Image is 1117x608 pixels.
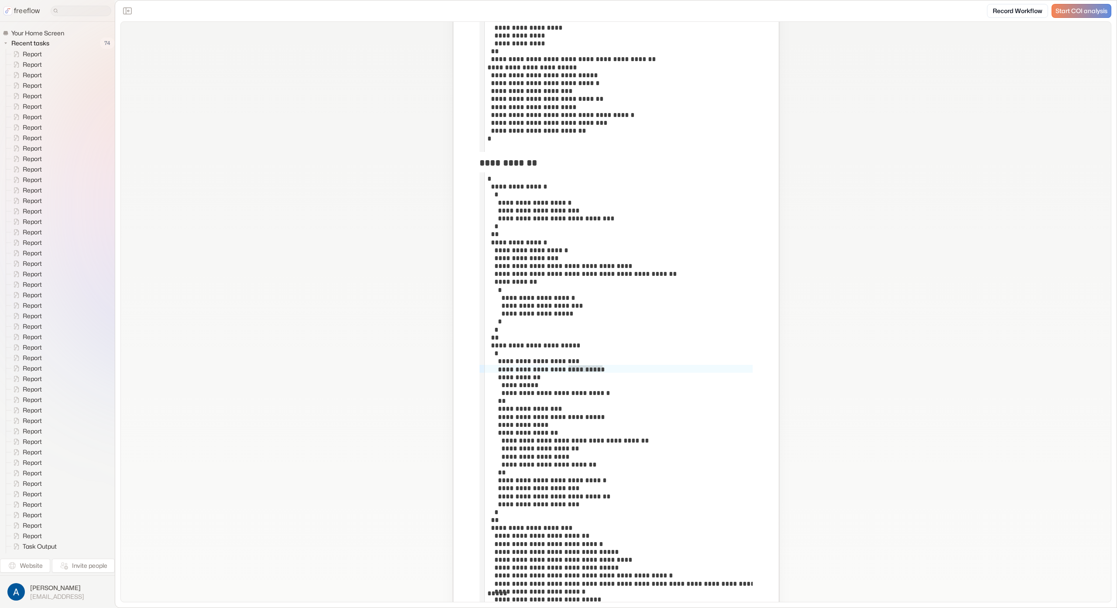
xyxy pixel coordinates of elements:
a: Report [6,489,45,499]
a: Report [6,248,45,258]
span: Report [21,60,45,69]
a: Report [6,436,45,447]
span: Report [21,354,45,362]
a: Your Home Screen [3,29,68,38]
span: Report [21,238,45,247]
span: Report [21,479,45,488]
span: Report [21,81,45,90]
span: Report [21,322,45,331]
a: Report [6,321,45,332]
a: Report [6,185,45,196]
span: Report [21,50,45,58]
a: Report [6,49,45,59]
span: Start COI analysis [1055,7,1107,15]
span: Report [21,175,45,184]
span: Report [21,92,45,100]
a: Report [6,216,45,227]
button: Close the sidebar [120,4,134,18]
a: Report [6,374,45,384]
a: Report [6,59,45,70]
span: Your Home Screen [10,29,67,38]
span: Report [21,186,45,195]
a: Report [6,478,45,489]
span: Report [21,228,45,237]
span: Report [21,71,45,79]
span: Report [21,217,45,226]
span: Recent tasks [10,39,52,48]
a: Report [6,101,45,112]
a: Report [6,342,45,353]
span: Report [21,270,45,278]
span: Report [21,364,45,373]
span: Report [21,343,45,352]
a: Report [6,447,45,457]
a: Report [6,531,45,541]
a: Report [6,363,45,374]
a: Report [6,122,45,133]
a: Report [6,258,45,269]
a: Report [6,384,45,395]
button: [PERSON_NAME][EMAIL_ADDRESS] [5,581,110,603]
a: Report [6,290,45,300]
span: Report [21,521,45,530]
a: Report [6,279,45,290]
a: Report [6,499,45,510]
span: Report [21,312,45,320]
span: Report [21,259,45,268]
span: Report [21,123,45,132]
span: Task Output [21,553,59,561]
p: freeflow [14,6,40,16]
span: Report [21,437,45,446]
button: Invite people [52,559,115,573]
span: Report [21,448,45,457]
span: Report [21,144,45,153]
a: Report [6,164,45,175]
a: Report [6,154,45,164]
a: Report [6,227,45,237]
a: Report [6,206,45,216]
span: Report [21,458,45,467]
a: Report [6,80,45,91]
a: Report [6,196,45,206]
span: Report [21,416,45,425]
a: freeflow [3,6,40,16]
span: Report [21,333,45,341]
span: 74 [100,38,115,49]
span: Report [21,532,45,540]
span: Report [21,490,45,498]
span: Report [21,134,45,142]
span: Report [21,207,45,216]
button: Recent tasks [3,38,53,48]
a: Report [6,510,45,520]
a: Record Workflow [987,4,1048,18]
a: Report [6,143,45,154]
a: Report [6,405,45,416]
span: Report [21,196,45,205]
a: Report [6,395,45,405]
a: Report [6,468,45,478]
a: Report [6,175,45,185]
span: [PERSON_NAME] [30,584,84,592]
a: Task Output [6,552,60,562]
span: Report [21,113,45,121]
span: Report [21,511,45,519]
a: Report [6,70,45,80]
a: Start COI analysis [1052,4,1111,18]
span: Report [21,469,45,477]
span: Report [21,406,45,415]
span: Report [21,102,45,111]
a: Report [6,91,45,101]
a: Report [6,520,45,531]
span: Report [21,427,45,436]
a: Report [6,353,45,363]
a: Task Output [6,541,60,552]
span: Report [21,280,45,289]
span: Report [21,301,45,310]
span: Report [21,291,45,299]
a: Report [6,426,45,436]
span: Report [21,165,45,174]
a: Report [6,457,45,468]
img: profile [7,583,25,601]
span: Report [21,374,45,383]
span: Report [21,395,45,404]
